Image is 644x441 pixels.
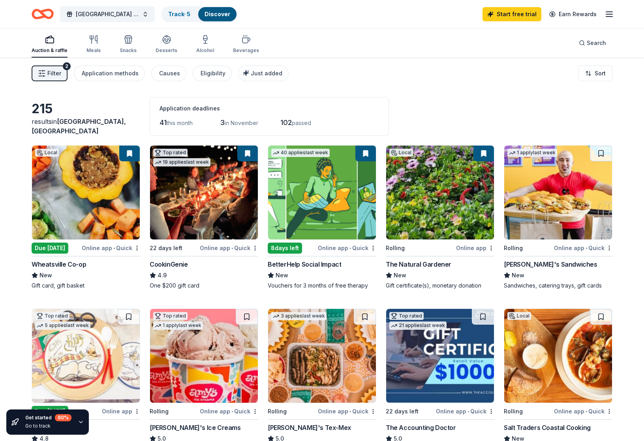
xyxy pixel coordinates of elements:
span: passed [292,120,311,126]
div: Online app Quick [200,243,258,253]
div: Meals [86,47,101,54]
span: Sort [595,69,606,78]
div: Beverages [233,47,259,54]
div: Vouchers for 3 months of free therapy [268,282,376,290]
div: Gift card, gift basket [32,282,140,290]
span: in [32,118,126,135]
div: 19 applies last week [153,158,210,166]
div: Application methods [82,69,139,78]
img: Image for Salt Traders Coastal Cooking [504,309,612,403]
span: New [394,271,406,280]
div: Top rated [153,312,188,320]
div: CookinGenie [150,260,188,269]
span: Search [587,38,606,48]
div: Salt Traders Coastal Cooking [504,423,591,432]
div: Auction & raffle [32,47,68,54]
span: New [39,271,52,280]
div: Top rated [389,312,424,320]
span: [GEOGRAPHIC_DATA] 2025 Silent Auction [76,9,139,19]
span: New [512,271,524,280]
button: Application methods [74,65,145,81]
span: • [231,245,233,251]
div: Application deadlines [160,104,379,113]
div: Go to track [25,423,71,429]
div: Sandwiches, catering trays, gift cards [504,282,612,290]
button: Track· 5Discover [161,6,237,22]
button: Search [573,35,612,51]
button: Alcohol [196,32,214,58]
div: Local [35,149,59,157]
div: Local [389,149,413,157]
a: Image for BetterHelp Social Impact40 applieslast week8days leftOnline app•QuickBetterHelp Social ... [268,145,376,290]
div: 1 apply last week [153,321,203,330]
div: Online app Quick [82,243,140,253]
img: Image for Chuy's Tex-Mex [268,309,376,403]
img: Image for The Accounting Doctor [386,309,494,403]
div: Eligibility [201,69,225,78]
button: Meals [86,32,101,58]
span: • [349,408,351,415]
button: Causes [151,65,186,81]
div: 22 days left [150,243,182,253]
img: Image for Wheatsville Co-op [32,146,140,239]
span: this month [167,120,193,126]
div: Snacks [120,47,137,54]
button: Eligibility [193,65,232,81]
a: Image for Wheatsville Co-opLocalDue [DATE]Online app•QuickWheatsville Co-opNewGift card, gift basket [32,145,140,290]
span: New [276,271,288,280]
div: Top rated [35,312,69,320]
button: Desserts [156,32,177,58]
span: 102 [280,118,292,127]
button: Beverages [233,32,259,58]
a: Start free trial [483,7,541,21]
button: Sort [578,65,612,81]
div: Wheatsville Co-op [32,260,86,269]
div: 1 apply last week [507,149,557,157]
img: Image for Ike's Sandwiches [504,146,612,239]
div: Top rated [153,149,188,157]
span: [GEOGRAPHIC_DATA], [GEOGRAPHIC_DATA] [32,118,126,135]
a: Image for The Natural GardenerLocalRollingOnline appThe Natural GardenerNewGift certificate(s), m... [386,145,494,290]
a: Image for CookinGenieTop rated19 applieslast week22 days leftOnline app•QuickCookinGenie4.9One $2... [150,145,258,290]
img: Image for Oriental Trading [32,309,140,403]
div: One $200 gift card [150,282,258,290]
div: Rolling [504,407,523,416]
span: • [113,245,115,251]
div: Online app Quick [318,406,376,416]
div: Online app Quick [200,406,258,416]
button: Just added [238,65,289,81]
button: [GEOGRAPHIC_DATA] 2025 Silent Auction [60,6,155,22]
div: BetterHelp Social Impact [268,260,341,269]
div: 22 days left [386,407,419,416]
img: Image for Amy's Ice Creams [150,309,258,403]
div: Local [507,312,531,320]
span: 4.9 [158,271,167,280]
a: Earn Rewards [544,7,601,21]
div: Online app Quick [554,243,612,253]
div: The Accounting Doctor [386,423,456,432]
button: Filter2 [32,65,68,81]
a: Home [32,5,54,23]
img: Image for BetterHelp Social Impact [268,146,376,239]
span: • [468,408,469,415]
div: The Natural Gardener [386,260,451,269]
a: Discover [205,11,230,17]
div: Causes [159,69,180,78]
div: Rolling [268,407,287,416]
div: results [32,117,140,136]
span: Just added [251,70,282,77]
img: Image for CookinGenie [150,146,258,239]
a: Track· 5 [168,11,190,17]
span: in November [225,120,258,126]
div: Alcohol [196,47,214,54]
div: [PERSON_NAME]'s Ice Creams [150,423,241,432]
span: • [586,245,587,251]
div: Get started [25,414,71,421]
div: [PERSON_NAME]'s Tex-Mex [268,423,351,432]
div: Gift certificate(s), monetary donation [386,282,494,290]
div: 215 [32,101,140,117]
div: 80 % [55,414,71,421]
span: 3 [220,118,225,127]
div: 3 applies last week [271,312,327,320]
button: Auction & raffle [32,32,68,58]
